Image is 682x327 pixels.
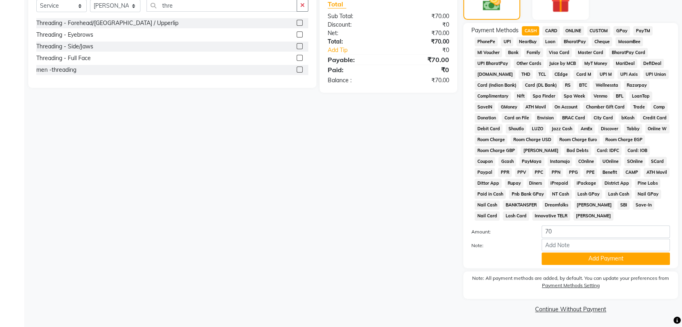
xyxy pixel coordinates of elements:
span: Bank [505,48,521,57]
span: Tabby [624,124,642,133]
span: PhonePe [475,37,498,46]
span: Diners [527,179,545,188]
span: PPC [532,168,546,177]
span: Other Cards [514,59,544,68]
span: Comp [651,102,667,112]
span: MyT Money [582,59,610,68]
span: ONLINE [563,26,584,35]
span: Online W [645,124,669,133]
span: Cheque [592,37,612,46]
span: MI Voucher [475,48,502,57]
span: Lash Card [503,211,529,221]
span: ATH Movil [523,102,549,112]
span: SCard [649,157,667,166]
span: BharatPay [561,37,588,46]
span: BTC [577,81,590,90]
span: MariDeal [613,59,637,68]
span: Card on File [502,113,531,123]
a: Add Tip [322,46,400,54]
label: Payment Methods Setting [542,282,600,289]
span: District App [602,179,632,188]
span: Spa Week [561,92,588,101]
span: GMoney [498,102,520,112]
span: COnline [575,157,596,166]
span: Card (Indian Bank) [475,81,519,90]
span: LoanTap [629,92,652,101]
span: Envision [535,113,556,123]
span: Lash GPay [575,190,603,199]
span: UPI Union [643,70,669,79]
span: PayMaya [519,157,544,166]
span: PPV [515,168,529,177]
span: Donation [475,113,498,123]
span: Card: IDFC [594,146,622,155]
div: Payable: [322,55,389,65]
span: Debit Card [475,124,502,133]
div: Threading - Side/Jaws [36,42,93,51]
span: Card (DL Bank) [522,81,559,90]
span: Dreamfolks [542,200,571,210]
span: Paid in Cash [475,190,506,199]
div: ₹70.00 [389,37,456,46]
span: GPay [613,26,630,35]
span: Chamber Gift Card [583,102,627,112]
span: Dittor App [475,179,502,188]
span: PayTM [633,26,653,35]
span: Discover [598,124,621,133]
span: Nift [514,92,527,101]
span: [PERSON_NAME] [574,200,615,210]
span: TCL [536,70,549,79]
span: NT Cash [550,190,572,199]
span: PPN [549,168,563,177]
div: Total: [322,37,389,46]
input: Amount [542,225,670,238]
span: CARD [542,26,560,35]
div: men -threading [36,66,76,74]
span: CUSTOM [587,26,611,35]
span: Card: IOB [625,146,650,155]
span: Gcash [498,157,516,166]
span: UPI M [597,70,614,79]
span: Master Card [575,48,606,57]
span: CASH [522,26,539,35]
span: Rupay [505,179,523,188]
span: UPI BharatPay [475,59,510,68]
span: UOnline [600,157,621,166]
span: Complimentary [475,92,511,101]
span: Instamojo [548,157,573,166]
span: Spa Finder [530,92,558,101]
span: UPI Axis [617,70,640,79]
div: ₹70.00 [389,12,456,21]
div: ₹0 [389,65,456,75]
span: Razorpay [624,81,649,90]
span: Visa Card [546,48,572,57]
div: Threading - Full Face [36,54,91,62]
span: Wellnessta [593,81,621,90]
span: Payment Methods [471,26,519,35]
span: PPE [584,168,597,177]
div: Sub Total: [322,12,389,21]
span: THD [519,70,533,79]
div: ₹0 [389,21,456,29]
button: Add Payment [542,252,670,265]
span: Benefit [600,168,620,177]
span: BharatPay Card [609,48,648,57]
span: Trade [630,102,647,112]
span: bKash [619,113,637,123]
span: Room Charge GBP [475,146,517,155]
span: Nail Card [475,211,500,221]
span: Lash Cash [605,190,632,199]
span: Credit Card [640,113,669,123]
label: Note: [465,242,536,249]
span: Jazz Cash [549,124,575,133]
span: BRAC Card [560,113,588,123]
span: CEdge [552,70,571,79]
span: [DOMAIN_NAME] [475,70,515,79]
span: Room Charge USD [510,135,554,144]
span: Paypal [475,168,495,177]
span: Venmo [591,92,610,101]
a: Continue Without Payment [465,305,676,314]
span: Room Charge [475,135,507,144]
div: ₹0 [400,46,455,54]
span: ATH Movil [644,168,669,177]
